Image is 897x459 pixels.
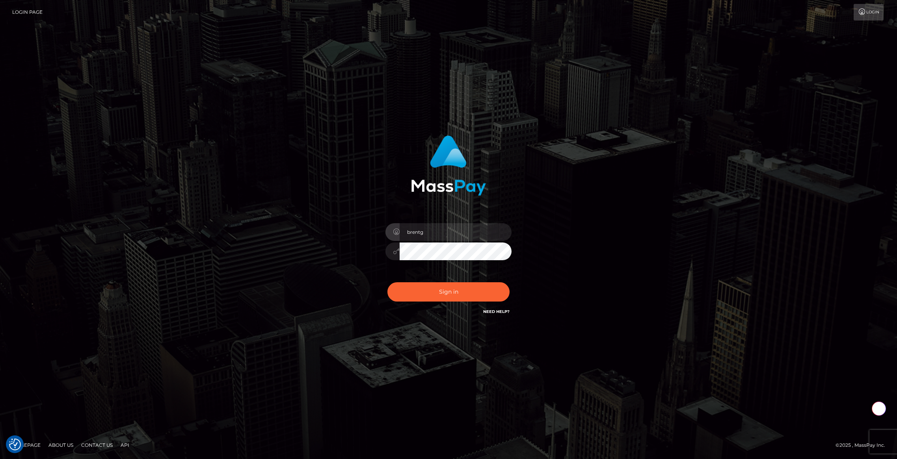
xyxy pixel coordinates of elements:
a: Login [854,4,884,20]
button: Sign in [387,282,510,302]
a: Login Page [12,4,43,20]
input: Username... [400,223,512,241]
button: Consent Preferences [9,439,21,450]
div: © 2025 , MassPay Inc. [836,441,891,450]
img: Revisit consent button [9,439,21,450]
a: Contact Us [78,439,116,451]
a: Need Help? [483,309,510,314]
a: About Us [45,439,76,451]
a: API [117,439,132,451]
a: Homepage [9,439,44,451]
img: MassPay Login [411,135,486,196]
